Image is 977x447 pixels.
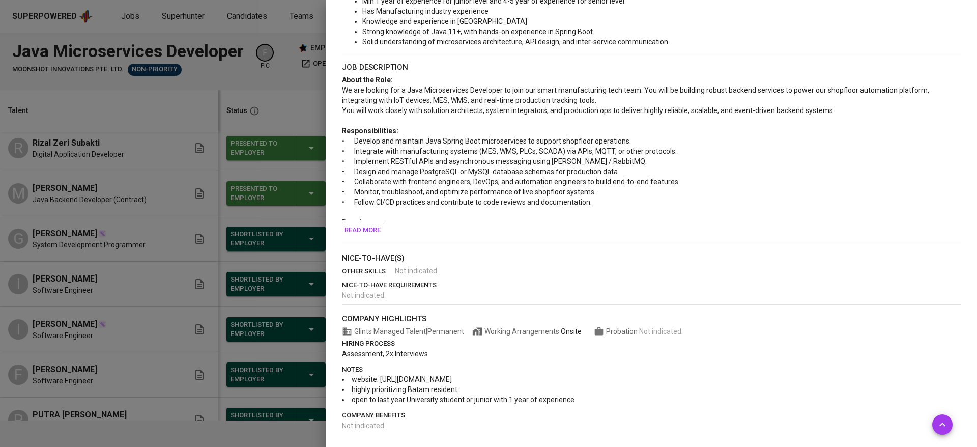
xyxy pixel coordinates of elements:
[362,27,594,36] span: Strong knowledge of Java 11+, with hands-on experience in Spring Boot.
[342,218,392,227] span: Requirements:
[362,17,527,25] span: Knowledge and experience in [GEOGRAPHIC_DATA]
[342,198,592,206] span: • Follow CI/CD practices and contribute to code reviews and documentation.
[342,106,835,115] span: You will work closely with solution architects, system integrators, and production ops to deliver...
[352,375,452,383] span: website: [URL][DOMAIN_NAME]
[342,62,961,73] p: job description
[342,86,931,104] span: We are looking for a Java Microservices Developer to join our smart manufacturing tech team. You ...
[342,313,961,325] p: company highlights
[342,167,619,176] span: • Design and manage PostgreSQL or MySQL database schemas for production data.
[342,365,961,375] p: notes
[639,327,683,336] span: Not indicated .
[342,127,398,135] span: Responsibilities:
[342,280,961,290] p: nice-to-have requirements
[352,385,457,394] span: highly prioritizing Batam resident
[342,339,961,349] p: hiring process
[352,396,574,404] span: open to last year University student or junior with 1 year of experience
[342,157,647,165] span: • Implement RESTful APIs and asynchronous messaging using [PERSON_NAME] / RabbitMQ.
[606,327,639,336] span: Probation
[561,326,582,337] div: Onsite
[342,178,680,186] span: • Collaborate with frontend engineers, DevOps, and automation engineers to build end-to-end featu...
[342,76,393,84] span: About the Role:
[342,147,677,155] span: • Integrate with manufacturing systems (MES, WMS, PLCs, SCADA) via APIs, MQTT, or other protocols.
[342,422,386,430] span: Not indicated .
[362,7,489,15] span: Has Manufacturing industry experience
[342,266,395,276] p: other skills
[395,266,439,276] span: Not indicated .
[342,350,428,358] span: Assessment, 2x Interviews
[342,137,631,145] span: • Develop and maintain Java Spring Boot microservices to support shopfloor operations.
[344,225,381,236] span: Read more
[472,326,582,337] span: Working Arrangements
[342,410,961,421] p: company benefits
[342,326,464,337] span: Glints Managed Talent | Permanent
[342,253,961,264] p: nice-to-have(s)
[342,291,386,299] span: Not indicated .
[342,222,383,238] button: Read more
[362,38,670,46] span: Solid understanding of microservices architecture, API design, and inter-service communication.
[342,188,596,196] span: • Monitor, troubleshoot, and optimize performance of live shopfloor systems.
